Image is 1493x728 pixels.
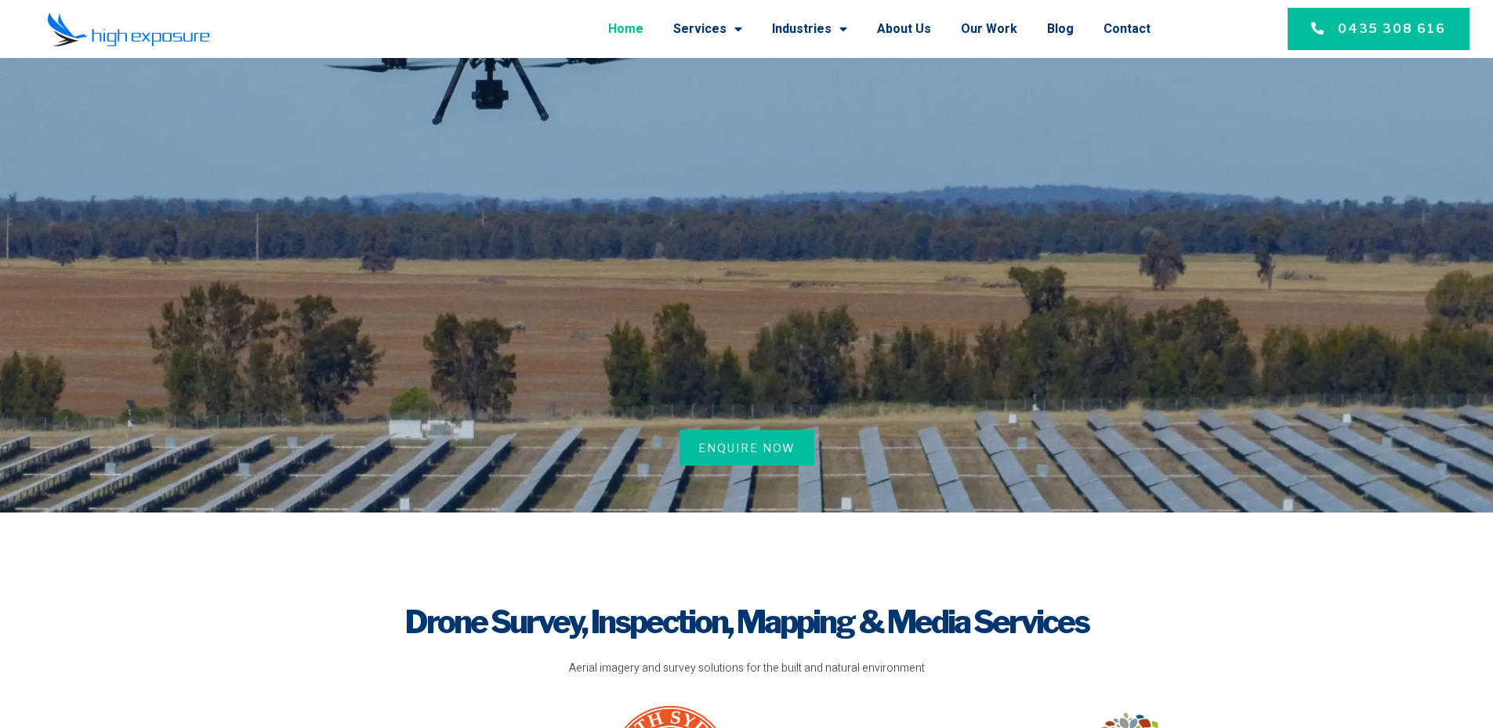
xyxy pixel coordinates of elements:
[1338,20,1446,38] span: 0435 308 616
[278,600,1216,644] h1: Drone Survey, Inspection, Mapping & Media Services
[1103,9,1151,49] a: Contact
[278,660,1216,677] p: Aerial imagery and survey solutions for the built and natural environment
[1047,9,1074,49] a: Blog
[608,9,643,49] a: Home
[679,430,814,465] a: Enquire Now
[877,9,931,49] a: About Us
[772,9,847,49] a: Industries
[961,9,1017,49] a: Our Work
[698,440,795,456] span: Enquire Now
[47,12,210,47] img: Final-Logo copy
[254,9,1151,49] nav: Menu
[1288,8,1469,50] a: 0435 308 616
[673,9,742,49] a: Services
